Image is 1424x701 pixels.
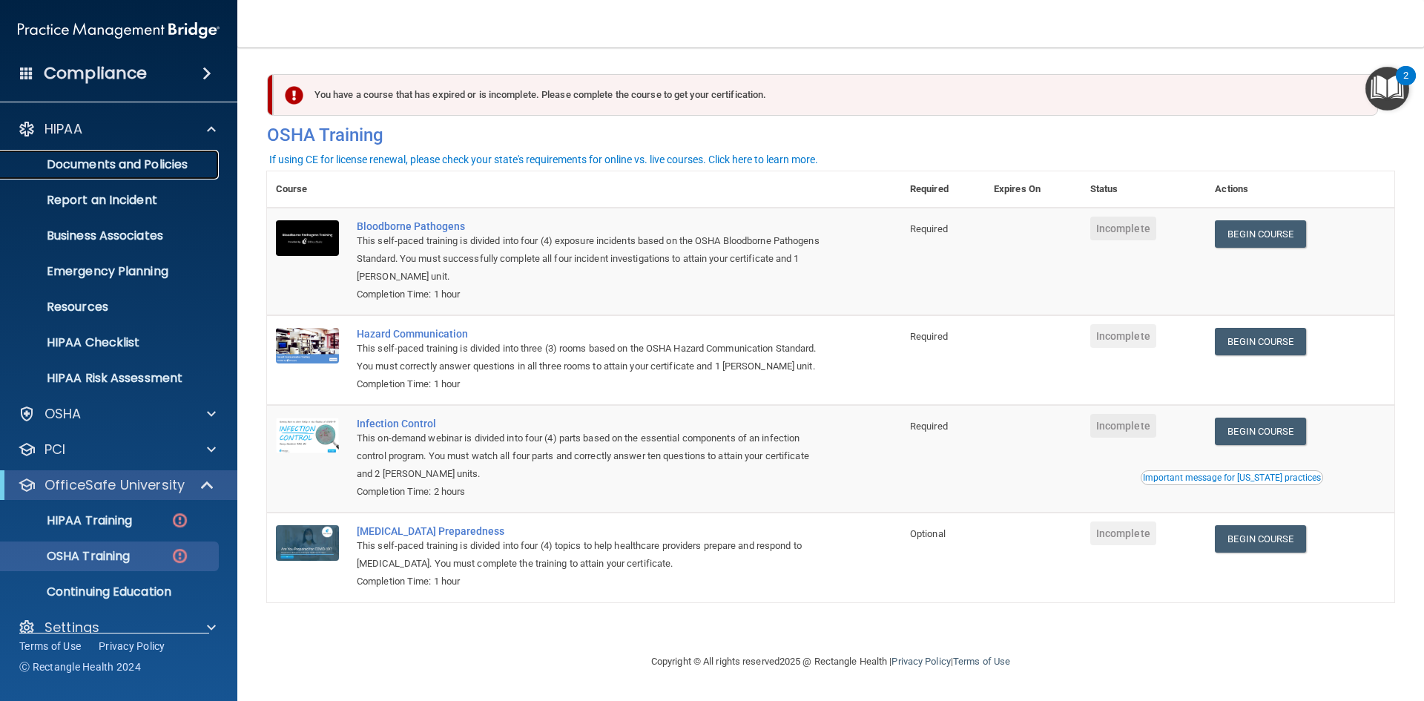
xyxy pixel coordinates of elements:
button: Read this if you are a dental practitioner in the state of CA [1141,470,1323,485]
p: Settings [44,619,99,636]
a: [MEDICAL_DATA] Preparedness [357,525,827,537]
div: Copyright © All rights reserved 2025 @ Rectangle Health | | [560,638,1101,685]
a: Begin Course [1215,525,1305,553]
div: 2 [1403,76,1408,95]
button: If using CE for license renewal, please check your state's requirements for online vs. live cours... [267,152,820,167]
div: You have a course that has expired or is incomplete. Please complete the course to get your certi... [273,74,1378,116]
h4: Compliance [44,63,147,84]
div: If using CE for license renewal, please check your state's requirements for online vs. live cours... [269,154,818,165]
img: danger-circle.6113f641.png [171,511,189,530]
th: Status [1081,171,1207,208]
div: Completion Time: 1 hour [357,375,827,393]
span: Ⓒ Rectangle Health 2024 [19,659,141,674]
img: exclamation-circle-solid-danger.72ef9ffc.png [285,86,303,105]
span: Incomplete [1090,521,1156,545]
span: Required [910,331,948,342]
p: Continuing Education [10,585,212,599]
th: Required [901,171,985,208]
a: Begin Course [1215,328,1305,355]
a: Terms of Use [953,656,1010,667]
a: Bloodborne Pathogens [357,220,827,232]
a: OfficeSafe University [18,476,215,494]
div: This self-paced training is divided into four (4) topics to help healthcare providers prepare and... [357,537,827,573]
a: Settings [18,619,216,636]
a: Privacy Policy [99,639,165,654]
img: danger-circle.6113f641.png [171,547,189,565]
span: Required [910,421,948,432]
a: OSHA [18,405,216,423]
p: OfficeSafe University [44,476,185,494]
p: Report an Incident [10,193,212,208]
p: OSHA Training [10,549,130,564]
div: This self-paced training is divided into four (4) exposure incidents based on the OSHA Bloodborne... [357,232,827,286]
p: HIPAA [44,120,82,138]
p: HIPAA Risk Assessment [10,371,212,386]
p: HIPAA Training [10,513,132,528]
div: This on-demand webinar is divided into four (4) parts based on the essential components of an inf... [357,430,827,483]
span: Incomplete [1090,414,1156,438]
a: HIPAA [18,120,216,138]
span: Optional [910,528,946,539]
span: Required [910,223,948,234]
p: Resources [10,300,212,315]
p: HIPAA Checklist [10,335,212,350]
img: PMB logo [18,16,220,45]
a: Hazard Communication [357,328,827,340]
a: Begin Course [1215,418,1305,445]
th: Actions [1206,171,1394,208]
a: Terms of Use [19,639,81,654]
a: Privacy Policy [891,656,950,667]
th: Expires On [985,171,1081,208]
button: Open Resource Center, 2 new notifications [1365,67,1409,111]
p: Emergency Planning [10,264,212,279]
div: Completion Time: 1 hour [357,573,827,590]
p: Business Associates [10,228,212,243]
p: PCI [44,441,65,458]
a: Begin Course [1215,220,1305,248]
p: OSHA [44,405,82,423]
span: Incomplete [1090,324,1156,348]
div: Completion Time: 1 hour [357,286,827,303]
th: Course [267,171,348,208]
div: Important message for [US_STATE] practices [1143,473,1321,482]
h4: OSHA Training [267,125,1394,145]
div: Completion Time: 2 hours [357,483,827,501]
a: PCI [18,441,216,458]
p: Documents and Policies [10,157,212,172]
div: This self-paced training is divided into three (3) rooms based on the OSHA Hazard Communication S... [357,340,827,375]
a: Infection Control [357,418,827,430]
span: Incomplete [1090,217,1156,240]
